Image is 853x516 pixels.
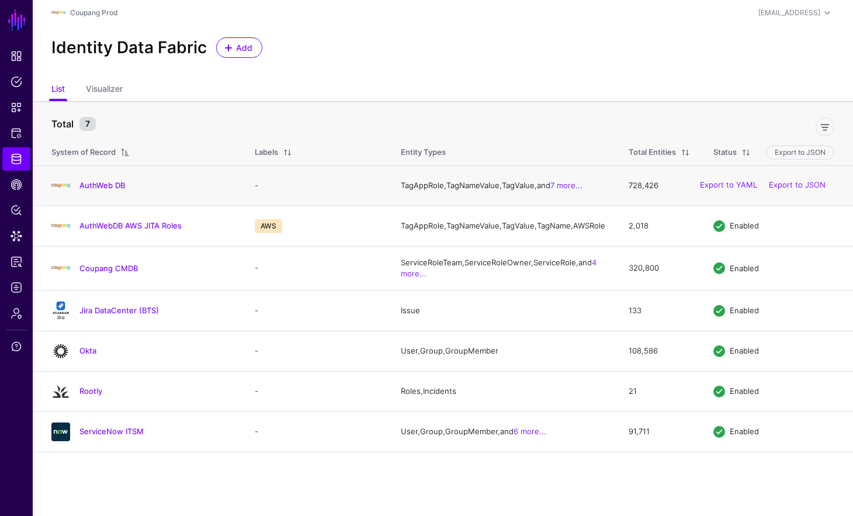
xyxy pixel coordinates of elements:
[730,221,759,230] span: Enabled
[79,386,102,396] a: Rootly
[243,165,389,206] td: -
[51,147,116,158] div: System of Record
[216,37,262,58] a: Add
[2,224,30,248] a: Data Lens
[629,147,676,158] div: Total Entities
[617,331,702,371] td: 108,586
[2,96,30,119] a: Snippets
[51,118,74,130] strong: Total
[389,411,617,452] td: User, Group, GroupMember, and
[2,199,30,222] a: Policy Lens
[769,181,826,190] a: Export to JSON
[11,341,22,352] span: Support
[617,290,702,331] td: 133
[79,264,138,273] a: Coupang CMDB
[51,176,70,195] img: svg+xml;base64,PHN2ZyBpZD0iTG9nbyIgeG1sbnM9Imh0dHA6Ly93d3cudzMub3JnLzIwMDAvc3ZnIiB3aWR0aD0iMTIxLj...
[11,179,22,191] span: CAEP Hub
[730,427,759,436] span: Enabled
[79,117,96,131] small: 7
[79,221,182,230] a: AuthWebDB AWS JITA Roles
[7,7,27,33] a: SGNL
[51,6,65,20] img: svg+xml;base64,PHN2ZyBpZD0iTG9nbyIgeG1sbnM9Imh0dHA6Ly93d3cudzMub3JnLzIwMDAvc3ZnIiB3aWR0aD0iMTIxLj...
[389,246,617,290] td: ServiceRoleTeam, ServiceRoleOwner, ServiceRole, and
[79,427,144,436] a: ServiceNow ITSM
[617,246,702,290] td: 320,800
[255,219,282,233] span: AWS
[617,411,702,452] td: 91,711
[51,302,70,320] img: svg+xml;base64,PHN2ZyB3aWR0aD0iMTQxIiBoZWlnaHQ9IjE2NCIgdmlld0JveD0iMCAwIDE0MSAxNjQiIGZpbGw9Im5vbm...
[2,302,30,325] a: Admin
[389,331,617,371] td: User, Group, GroupMember
[79,181,125,190] a: AuthWeb DB
[766,146,834,160] button: Export to JSON
[70,8,117,17] a: Coupang Prod
[550,181,582,190] a: 7 more...
[700,181,757,190] a: Export to YAML
[617,371,702,411] td: 21
[51,79,65,101] a: List
[2,147,30,171] a: Identity Data Fabric
[11,153,22,165] span: Identity Data Fabric
[758,8,820,18] div: [EMAIL_ADDRESS]
[2,70,30,93] a: Policies
[11,127,22,139] span: Protected Systems
[2,276,30,299] a: Logs
[11,102,22,113] span: Snippets
[11,282,22,293] span: Logs
[617,206,702,246] td: 2,018
[2,250,30,273] a: Access Reporting
[11,307,22,319] span: Admin
[51,259,70,278] img: svg+xml;base64,PHN2ZyBpZD0iTG9nbyIgeG1sbnM9Imh0dHA6Ly93d3cudzMub3JnLzIwMDAvc3ZnIiB3aWR0aD0iMTIxLj...
[11,230,22,242] span: Data Lens
[617,165,702,206] td: 728,426
[730,346,759,355] span: Enabled
[79,306,159,315] a: Jira DataCenter (BTS)
[51,382,70,401] img: svg+xml;base64,PHN2ZyB3aWR0aD0iMjQiIGhlaWdodD0iMjQiIHZpZXdCb3g9IjAgMCAyNCAyNCIgZmlsbD0ibm9uZSIgeG...
[243,246,389,290] td: -
[11,76,22,88] span: Policies
[235,41,254,54] span: Add
[11,256,22,268] span: Access Reporting
[51,342,70,361] img: svg+xml;base64,PHN2ZyB3aWR0aD0iNjQiIGhlaWdodD0iNjQiIHZpZXdCb3g9IjAgMCA2NCA2NCIgZmlsbD0ibm9uZSIgeG...
[51,38,207,58] h2: Identity Data Fabric
[2,173,30,196] a: CAEP Hub
[243,411,389,452] td: -
[11,50,22,62] span: Dashboard
[2,44,30,68] a: Dashboard
[713,147,737,158] div: Status
[243,331,389,371] td: -
[51,217,70,236] img: svg+xml;base64,PHN2ZyBpZD0iTG9nbyIgeG1sbnM9Imh0dHA6Ly93d3cudzMub3JnLzIwMDAvc3ZnIiB3aWR0aD0iMTIxLj...
[243,371,389,411] td: -
[79,346,96,355] a: Okta
[389,206,617,246] td: TagAppRole, TagNameValue, TagValue, TagName, AWSRole
[389,290,617,331] td: Issue
[389,165,617,206] td: TagAppRole, TagNameValue, TagValue, and
[51,423,70,441] img: svg+xml;base64,PHN2ZyB3aWR0aD0iNjQiIGhlaWdodD0iNjQiIHZpZXdCb3g9IjAgMCA2NCA2NCIgZmlsbD0ibm9uZSIgeG...
[86,79,123,101] a: Visualizer
[2,122,30,145] a: Protected Systems
[730,306,759,315] span: Enabled
[255,147,278,158] div: Labels
[730,386,759,396] span: Enabled
[389,371,617,411] td: Roles, Incidents
[11,205,22,216] span: Policy Lens
[730,263,759,272] span: Enabled
[401,147,446,157] span: Entity Types
[243,290,389,331] td: -
[514,427,546,436] a: 6 more...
